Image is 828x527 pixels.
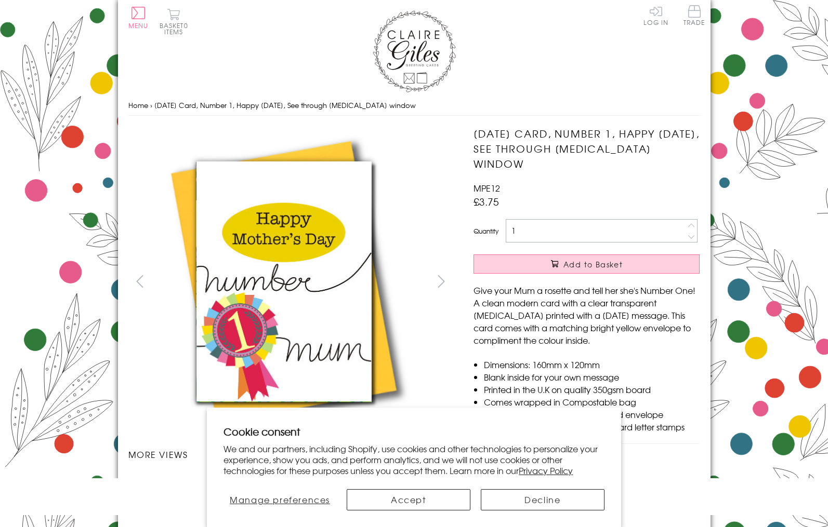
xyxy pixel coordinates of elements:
span: Add to Basket [563,259,623,269]
button: Manage preferences [224,489,336,510]
button: Decline [481,489,604,510]
span: Trade [684,5,705,25]
button: Basket0 items [160,8,188,35]
li: Carousel Page 1 (Current Slide) [128,471,209,494]
img: Mother's Day Card, Number 1, Happy Mother's Day, See through acetate window [128,126,440,438]
ul: Carousel Pagination [128,471,453,494]
p: Give your Mum a rosette and tell her she's Number One! A clean modern card with a clear transpare... [474,284,700,346]
li: Printed in the U.K on quality 350gsm board [484,383,700,396]
h3: More views [128,448,453,461]
span: MPE12 [474,182,500,194]
a: Trade [684,5,705,28]
button: Menu [128,7,149,29]
span: [DATE] Card, Number 1, Happy [DATE], See through [MEDICAL_DATA] window [154,100,416,110]
span: Menu [128,21,149,30]
p: We and our partners, including Shopify, use cookies and other technologies to personalize your ex... [224,443,604,476]
a: Privacy Policy [519,464,573,477]
a: Home [128,100,148,110]
img: Claire Giles Greetings Cards [373,10,456,92]
label: Quantity [474,226,498,236]
h1: [DATE] Card, Number 1, Happy [DATE], See through [MEDICAL_DATA] window [474,126,700,171]
nav: breadcrumbs [128,95,700,116]
li: Dimensions: 160mm x 120mm [484,358,700,371]
button: Accept [347,489,470,510]
span: Manage preferences [230,493,330,506]
h2: Cookie consent [224,424,604,439]
span: £3.75 [474,194,499,209]
button: Add to Basket [474,254,700,274]
span: › [150,100,152,110]
img: Mother's Day Card, Number 1, Happy Mother's Day, See through acetate window [453,126,765,438]
button: prev [128,269,152,293]
span: 0 items [164,21,188,36]
li: Blank inside for your own message [484,371,700,383]
a: Log In [643,5,668,25]
li: Comes wrapped in Compostable bag [484,396,700,408]
button: next [429,269,453,293]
